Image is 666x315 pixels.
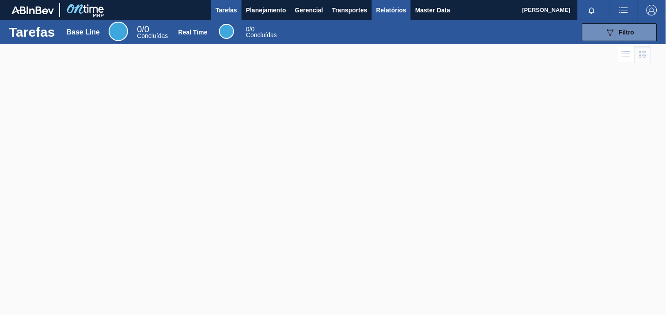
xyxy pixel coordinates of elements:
h1: Tarefas [9,27,55,37]
div: Real Time [246,27,277,38]
span: Filtro [619,29,635,36]
span: Gerencial [295,5,323,15]
div: Base Line [137,26,168,39]
span: Relatórios [376,5,406,15]
span: / 0 [246,26,254,33]
div: Real Time [219,24,234,39]
img: userActions [618,5,629,15]
div: Base Line [109,22,128,41]
span: Concluídas [137,32,168,39]
span: Planejamento [246,5,286,15]
span: Tarefas [216,5,237,15]
button: Filtro [582,23,657,41]
span: 0 [246,26,250,33]
div: Base Line [67,28,100,36]
span: Transportes [332,5,367,15]
span: Concluídas [246,31,277,38]
div: Real Time [178,29,208,36]
span: Master Data [415,5,450,15]
span: / 0 [137,24,149,34]
img: Logout [647,5,657,15]
span: 0 [137,24,142,34]
img: TNhmsLtSVTkK8tSr43FrP2fwEKptu5GPRR3wAAAABJRU5ErkJggg== [11,6,54,14]
button: Notificações [578,4,606,16]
